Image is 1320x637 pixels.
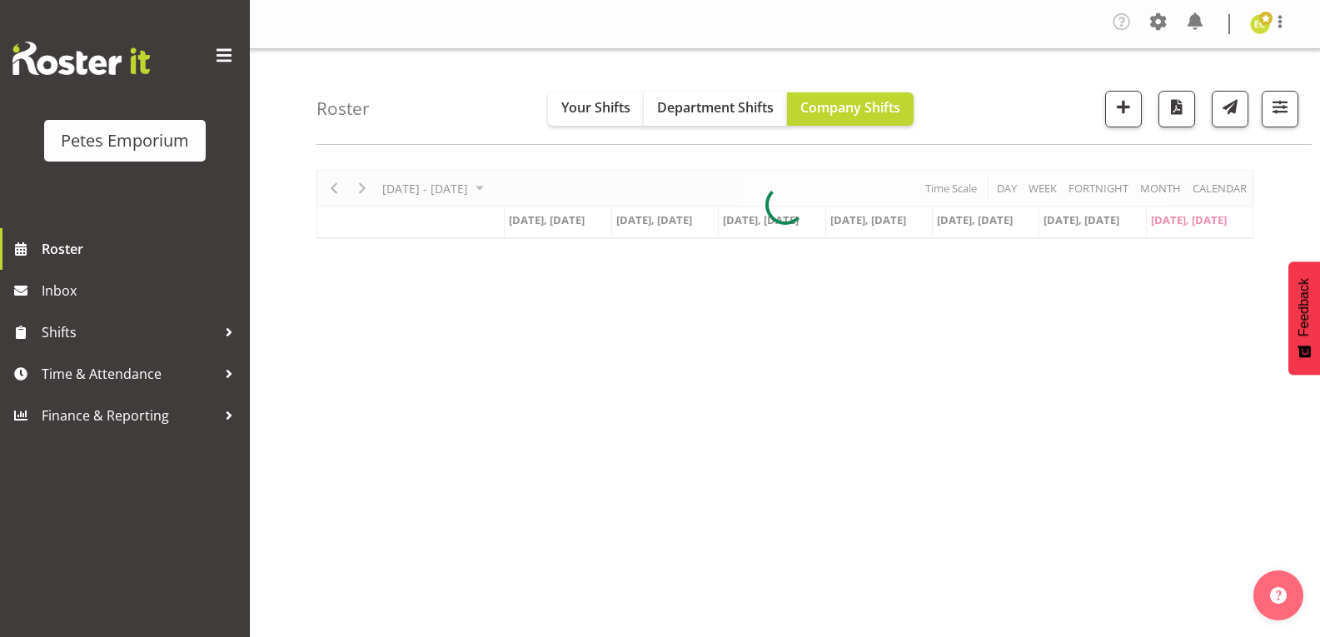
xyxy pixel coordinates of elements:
button: Send a list of all shifts for the selected filtered period to all rostered employees. [1212,91,1248,127]
span: Company Shifts [800,98,900,117]
button: Department Shifts [644,92,787,126]
span: Time & Attendance [42,361,217,386]
span: Inbox [42,278,242,303]
span: Your Shifts [561,98,630,117]
span: Shifts [42,320,217,345]
span: Feedback [1297,278,1312,336]
button: Filter Shifts [1262,91,1298,127]
h4: Roster [316,99,370,118]
img: emma-croft7499.jpg [1250,14,1270,34]
span: Department Shifts [657,98,774,117]
button: Download a PDF of the roster according to the set date range. [1158,91,1195,127]
div: Petes Emporium [61,128,189,153]
img: help-xxl-2.png [1270,587,1287,604]
button: Your Shifts [548,92,644,126]
span: Roster [42,236,242,261]
button: Add a new shift [1105,91,1142,127]
img: Rosterit website logo [12,42,150,75]
button: Feedback - Show survey [1288,261,1320,375]
span: Finance & Reporting [42,403,217,428]
button: Company Shifts [787,92,914,126]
